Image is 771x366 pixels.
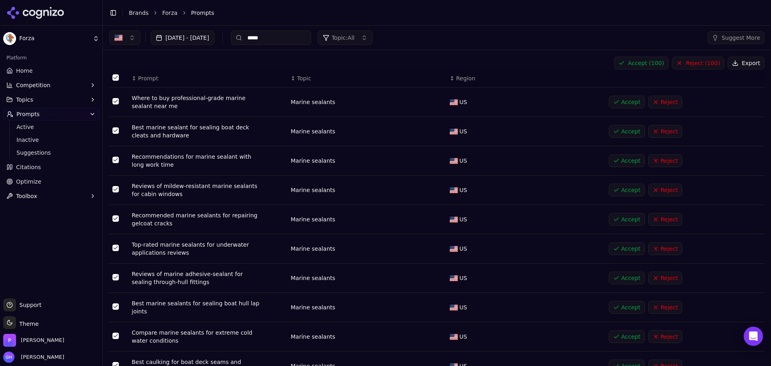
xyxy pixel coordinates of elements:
[728,57,765,70] button: Export
[609,272,645,284] button: Accept
[16,123,86,131] span: Active
[648,96,682,108] button: Reject
[129,10,149,16] a: Brands
[450,246,458,252] img: US flag
[132,270,260,286] div: Reviews of marine adhesive-sealant for sealing through-hull fittings
[459,215,467,223] span: US
[648,330,682,343] button: Reject
[450,99,458,105] img: US flag
[132,299,260,315] div: Best marine sealants for sealing boat hull lap joints
[609,301,645,314] button: Accept
[609,213,645,226] button: Accept
[291,127,443,135] div: Marine sealants
[112,127,119,134] button: Select row 2
[3,64,99,77] a: Home
[3,93,99,106] button: Topics
[3,161,99,174] a: Citations
[16,67,33,75] span: Home
[132,74,284,82] div: ↕Prompt
[16,163,41,171] span: Citations
[450,158,458,164] img: US flag
[708,31,765,44] button: Suggest More
[291,74,443,82] div: ↕Topic
[3,108,99,121] button: Prompts
[456,74,475,82] span: Region
[3,51,99,64] div: Platform
[132,94,260,110] div: Where to buy professional-grade marine sealant near me
[450,74,602,82] div: ↕Region
[132,153,260,169] div: Recommendations for marine sealant with long work time
[288,70,447,88] th: Topic
[291,186,443,194] div: Marine sealants
[16,301,41,309] span: Support
[114,34,122,42] img: United States
[648,125,682,138] button: Reject
[132,211,260,227] div: Recommended marine sealants for repairing gelcoat cracks
[3,175,99,188] a: Optimize
[291,245,443,253] div: Marine sealants
[450,217,458,223] img: US flag
[16,96,33,104] span: Topics
[459,157,467,165] span: US
[132,241,260,257] div: Top-rated marine sealants for underwater applications reviews
[291,157,443,165] div: Marine sealants
[450,334,458,340] img: US flag
[16,81,51,89] span: Competition
[3,334,16,347] img: Perrill
[112,74,119,81] button: Select all rows
[138,74,158,82] span: Prompt
[459,98,467,106] span: US
[19,35,90,42] span: Forza
[447,70,606,88] th: Region
[112,333,119,339] button: Select row 9
[162,9,177,17] a: Forza
[13,134,90,145] a: Inactive
[648,154,682,167] button: Reject
[648,184,682,196] button: Reject
[609,125,645,138] button: Accept
[648,272,682,284] button: Reject
[332,34,355,42] span: Topic: All
[18,354,64,361] span: [PERSON_NAME]
[151,31,214,45] button: [DATE] - [DATE]
[112,215,119,222] button: Select row 5
[648,301,682,314] button: Reject
[291,303,443,311] div: Marine sealants
[112,98,119,104] button: Select row 1
[459,245,467,253] span: US
[297,74,311,82] span: Topic
[291,274,443,282] div: Marine sealants
[672,57,725,70] button: Reject (100)
[16,192,37,200] span: Toolbox
[112,303,119,310] button: Select row 8
[459,186,467,194] span: US
[3,79,99,92] button: Competition
[450,187,458,193] img: US flag
[648,213,682,226] button: Reject
[609,154,645,167] button: Accept
[609,330,645,343] button: Accept
[459,333,467,341] span: US
[112,157,119,163] button: Select row 3
[16,321,39,327] span: Theme
[129,9,749,17] nav: breadcrumb
[13,147,90,158] a: Suggestions
[16,178,41,186] span: Optimize
[614,57,669,70] button: Accept (100)
[16,136,86,144] span: Inactive
[16,149,86,157] span: Suggestions
[128,70,288,88] th: Prompt
[3,352,14,363] img: Grace Hallen
[648,242,682,255] button: Reject
[132,329,260,345] div: Compare marine sealants for extreme cold water conditions
[609,184,645,196] button: Accept
[459,127,467,135] span: US
[291,98,443,106] div: Marine sealants
[191,9,214,17] span: Prompts
[291,215,443,223] div: Marine sealants
[132,123,260,139] div: Best marine sealant for sealing boat deck cleats and hardware
[459,274,467,282] span: US
[3,190,99,202] button: Toolbox
[609,242,645,255] button: Accept
[13,121,90,133] a: Active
